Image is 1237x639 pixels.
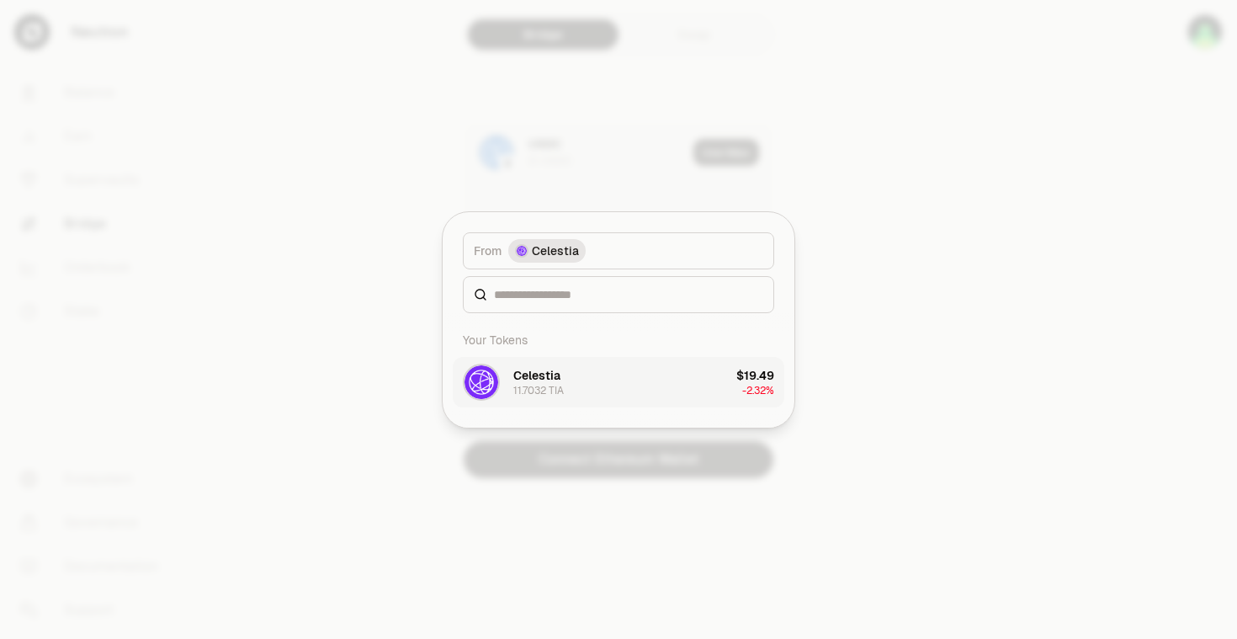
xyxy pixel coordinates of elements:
img: TIA Logo [465,365,498,399]
button: FromCelestia LogoCelestia [463,232,774,269]
div: Your Tokens [453,323,784,357]
span: Celestia [532,242,579,259]
div: $19.49 [736,367,774,384]
div: Celestia [513,367,560,384]
img: Celestia Logo [515,244,528,258]
div: 11.7032 TIA [513,384,564,397]
span: From [474,242,502,259]
span: -2.32% [742,384,774,397]
button: TIA LogoCelestia11.7032 TIA$19.49-2.32% [453,357,784,407]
